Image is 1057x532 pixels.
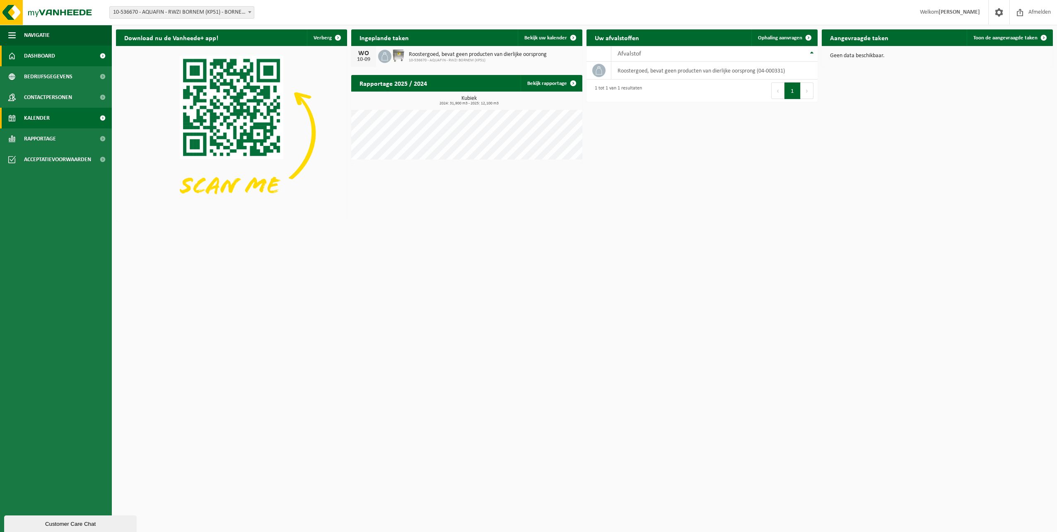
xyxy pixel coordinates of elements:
h2: Ingeplande taken [351,29,417,46]
span: Toon de aangevraagde taken [973,35,1038,41]
a: Ophaling aanvragen [751,29,817,46]
button: Previous [771,82,784,99]
span: Ophaling aanvragen [758,35,802,41]
div: 1 tot 1 van 1 resultaten [591,82,642,100]
p: Geen data beschikbaar. [830,53,1045,59]
a: Toon de aangevraagde taken [967,29,1052,46]
button: Next [801,82,813,99]
span: 10-536670 - AQUAFIN - RWZI BORNEM (KP51) [409,58,547,63]
span: Afvalstof [618,51,641,57]
a: Bekijk rapportage [521,75,582,92]
strong: [PERSON_NAME] [939,9,980,15]
span: Kalender [24,108,50,128]
span: 10-536670 - AQUAFIN - RWZI BORNEM (KP51) - BORNEM [109,6,254,19]
h2: Uw afvalstoffen [586,29,647,46]
span: 10-536670 - AQUAFIN - RWZI BORNEM (KP51) - BORNEM [110,7,254,18]
span: Roostergoed, bevat geen producten van dierlijke oorsprong [409,51,547,58]
h2: Rapportage 2025 / 2024 [351,75,435,91]
span: Navigatie [24,25,50,46]
span: Dashboard [24,46,55,66]
div: WO [355,50,372,57]
button: Verberg [307,29,346,46]
button: 1 [784,82,801,99]
h2: Aangevraagde taken [822,29,897,46]
h3: Kubiek [355,96,582,106]
span: 2024: 31,900 m3 - 2025: 12,100 m3 [355,102,582,106]
h2: Download nu de Vanheede+ app! [116,29,227,46]
img: WB-1100-GAL-GY-01 [391,48,405,63]
span: Bedrijfsgegevens [24,66,72,87]
span: Rapportage [24,128,56,149]
span: Acceptatievoorwaarden [24,149,91,170]
div: 10-09 [355,57,372,63]
a: Bekijk uw kalender [518,29,582,46]
span: Bekijk uw kalender [524,35,567,41]
td: roostergoed, bevat geen producten van dierlijke oorsprong (04-000331) [611,62,818,80]
img: Download de VHEPlus App [116,46,347,220]
iframe: chat widget [4,514,138,532]
span: Contactpersonen [24,87,72,108]
span: Verberg [314,35,332,41]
